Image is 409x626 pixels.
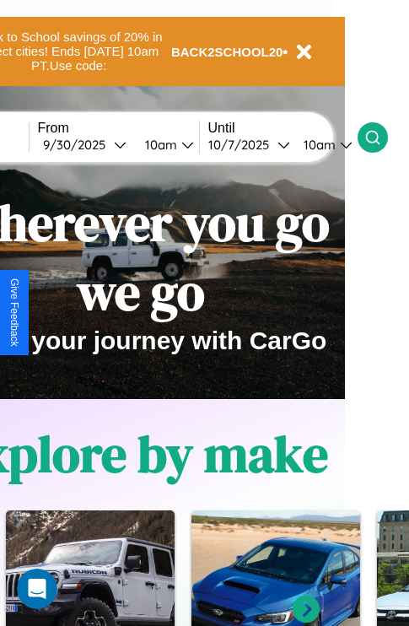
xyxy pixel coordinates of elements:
button: 10am [290,136,358,154]
iframe: Intercom live chat [17,569,57,609]
label: From [38,121,199,136]
div: Give Feedback [8,278,20,347]
div: 10am [295,137,340,153]
div: 9 / 30 / 2025 [43,137,114,153]
button: 9/30/2025 [38,136,132,154]
button: 10am [132,136,199,154]
label: Until [208,121,358,136]
div: 10 / 7 / 2025 [208,137,277,153]
div: 10am [137,137,181,153]
b: BACK2SCHOOL20 [171,45,283,59]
